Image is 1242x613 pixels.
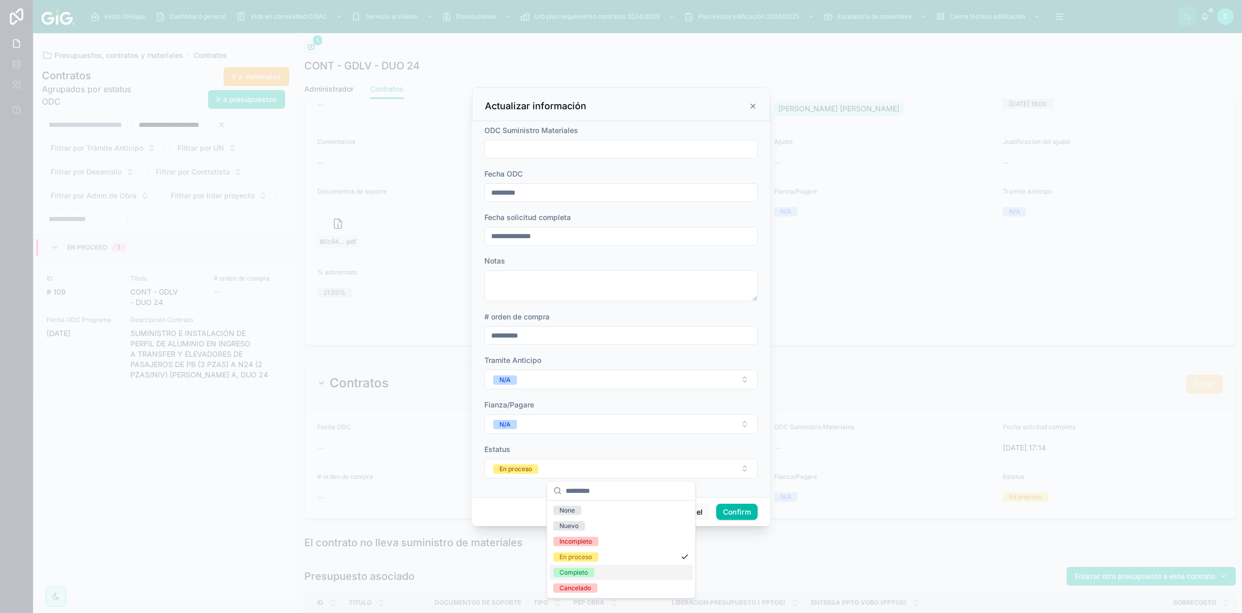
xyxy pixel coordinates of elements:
[559,568,588,577] div: Completo
[485,100,586,112] h3: Actualizar información
[499,464,532,474] div: En proceso
[559,506,575,515] div: None
[484,370,758,389] button: Select Button
[484,445,510,454] span: Estatus
[559,552,592,562] div: En proceso
[559,537,592,546] div: Incompleto
[559,583,591,593] div: Cancelado
[484,256,505,265] span: Notas
[484,459,758,478] button: Select Button
[484,169,523,178] span: Fecha ODC
[484,126,578,135] span: ODC Suministro Materiales
[484,356,541,364] span: Tramite Anticipo
[484,213,571,222] span: Fecha solicitud completa
[716,504,758,520] button: Confirm
[499,375,511,385] div: N/A
[484,312,550,321] span: # orden de compra
[484,414,758,434] button: Select Button
[484,400,534,409] span: Fianza/Pagare
[559,521,579,531] div: Nuevo
[547,501,695,598] div: Suggestions
[499,420,511,429] div: N/A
